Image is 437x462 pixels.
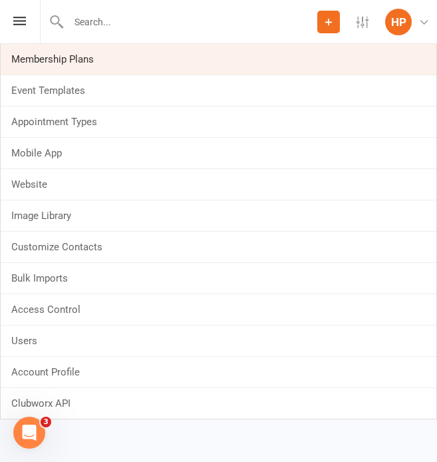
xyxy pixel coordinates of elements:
[41,417,51,427] span: 3
[1,44,436,75] a: Membership Plans
[385,9,412,35] div: HP
[1,388,436,419] a: Clubworx API
[1,138,436,168] a: Mobile App
[1,107,436,137] a: Appointment Types
[65,13,317,31] input: Search...
[1,200,436,231] a: Image Library
[13,417,45,449] iframe: Intercom live chat
[1,263,436,294] a: Bulk Imports
[1,169,436,200] a: Website
[1,357,436,387] a: Account Profile
[1,294,436,325] a: Access Control
[1,75,436,106] a: Event Templates
[1,326,436,356] a: Users
[1,232,436,262] a: Customize Contacts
